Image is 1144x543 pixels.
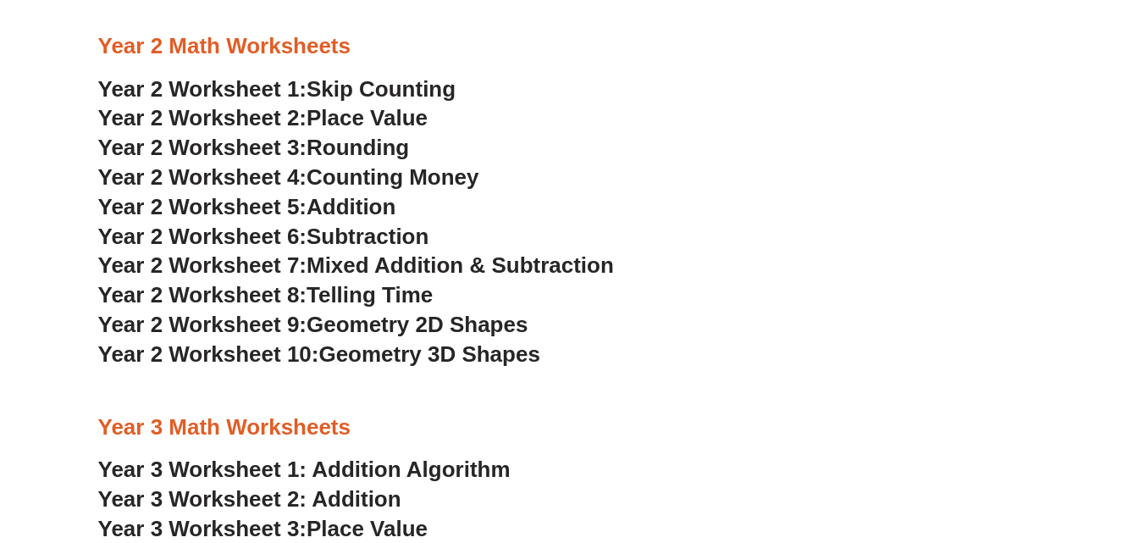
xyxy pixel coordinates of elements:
[98,224,307,249] span: Year 2 Worksheet 6:
[307,282,433,308] span: Telling Time
[98,194,307,219] span: Year 2 Worksheet 5:
[98,282,434,308] a: Year 2 Worksheet 8:Telling Time
[98,76,456,102] a: Year 2 Worksheet 1:Skip Counting
[98,252,614,278] a: Year 2 Worksheet 7:Mixed Addition & Subtraction
[98,32,1047,61] h3: Year 2 Math Worksheets
[98,341,540,367] a: Year 2 Worksheet 10:Geometry 3D Shapes
[98,282,307,308] span: Year 2 Worksheet 8:
[307,194,395,219] span: Addition
[98,341,319,367] span: Year 2 Worksheet 10:
[98,105,307,130] span: Year 2 Worksheet 2:
[307,252,614,278] span: Mixed Addition & Subtraction
[307,312,528,337] span: Geometry 2D Shapes
[307,224,428,249] span: Subtraction
[98,194,396,219] a: Year 2 Worksheet 5:Addition
[98,312,528,337] a: Year 2 Worksheet 9:Geometry 2D Shapes
[98,135,410,160] a: Year 2 Worksheet 3:Rounding
[862,352,1144,543] iframe: Chat Widget
[307,76,456,102] span: Skip Counting
[98,224,429,249] a: Year 2 Worksheet 6:Subtraction
[98,105,428,130] a: Year 2 Worksheet 2:Place Value
[98,135,307,160] span: Year 2 Worksheet 3:
[98,516,307,541] span: Year 3 Worksheet 3:
[307,135,409,160] span: Rounding
[307,105,428,130] span: Place Value
[98,164,307,190] span: Year 2 Worksheet 4:
[98,413,1047,442] h3: Year 3 Math Worksheets
[307,516,428,541] span: Place Value
[98,457,511,482] a: Year 3 Worksheet 1: Addition Algorithm
[98,76,307,102] span: Year 2 Worksheet 1:
[98,486,401,512] a: Year 3 Worksheet 2: Addition
[98,516,428,541] a: Year 3 Worksheet 3:Place Value
[98,164,479,190] a: Year 2 Worksheet 4:Counting Money
[98,252,307,278] span: Year 2 Worksheet 7:
[98,312,307,337] span: Year 2 Worksheet 9:
[318,341,539,367] span: Geometry 3D Shapes
[307,164,479,190] span: Counting Money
